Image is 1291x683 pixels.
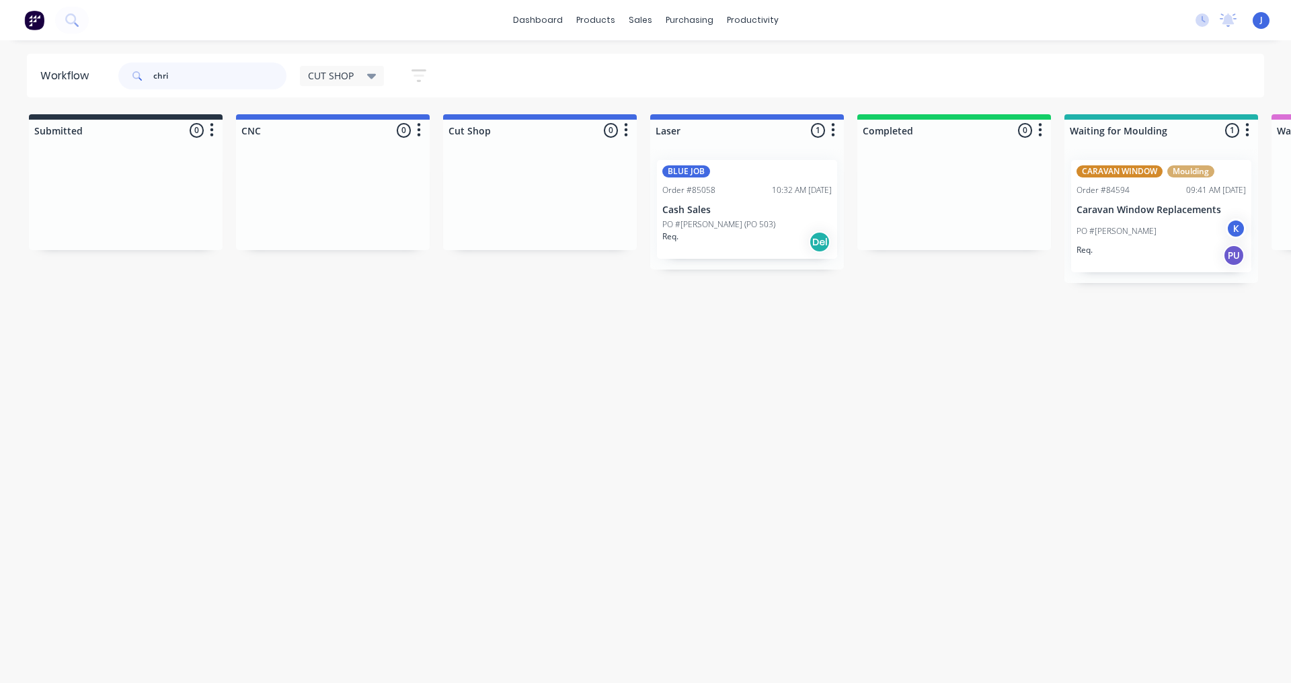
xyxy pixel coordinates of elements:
[1077,204,1246,216] p: Caravan Window Replacements
[720,10,785,30] div: productivity
[308,69,354,83] span: CUT SHOP
[1077,184,1130,196] div: Order #84594
[1077,225,1157,237] p: PO #[PERSON_NAME]
[659,10,720,30] div: purchasing
[662,204,832,216] p: Cash Sales
[1167,165,1214,177] div: Moulding
[24,10,44,30] img: Factory
[506,10,570,30] a: dashboard
[1223,245,1245,266] div: PU
[1077,165,1163,177] div: CARAVAN WINDOW
[1226,218,1246,239] div: K
[657,160,837,259] div: BLUE JOBOrder #8505810:32 AM [DATE]Cash SalesPO #[PERSON_NAME] (PO 503)Req.Del
[153,63,286,89] input: Search for orders...
[40,68,95,84] div: Workflow
[662,218,775,231] p: PO #[PERSON_NAME] (PO 503)
[1260,14,1263,26] span: J
[570,10,622,30] div: products
[1071,160,1251,272] div: CARAVAN WINDOWMouldingOrder #8459409:41 AM [DATE]Caravan Window ReplacementsPO #[PERSON_NAME]KReq.PU
[662,165,710,177] div: BLUE JOB
[662,231,678,243] p: Req.
[1186,184,1246,196] div: 09:41 AM [DATE]
[1077,244,1093,256] p: Req.
[662,184,715,196] div: Order #85058
[772,184,832,196] div: 10:32 AM [DATE]
[809,231,830,253] div: Del
[622,10,659,30] div: sales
